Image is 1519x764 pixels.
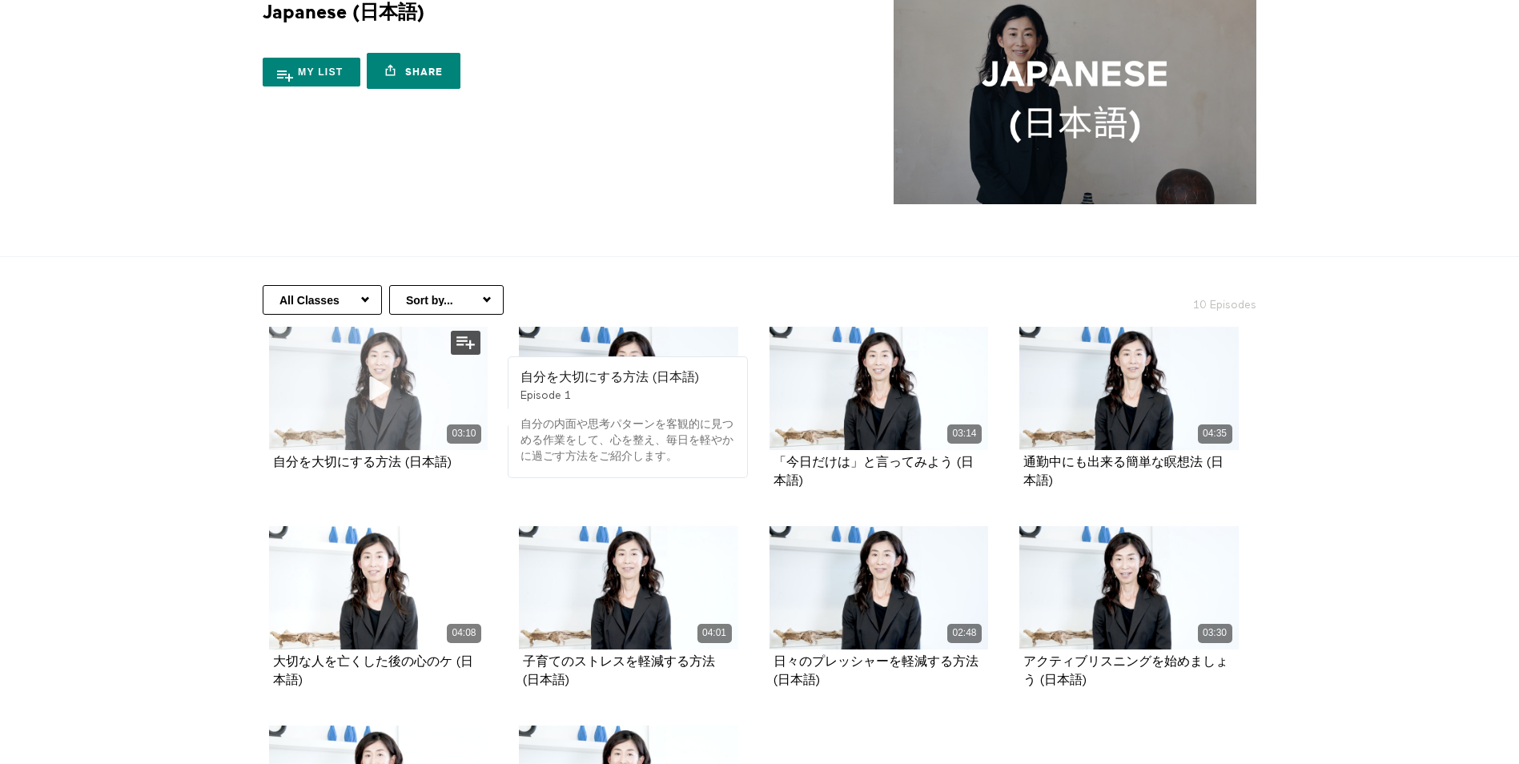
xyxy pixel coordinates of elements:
a: 自分を大切にする方法 (日本語) 03:10 [269,327,488,450]
a: 日々のプレッシャーを軽減する方法 (日本語) 02:48 [770,526,989,649]
div: 02:48 [947,624,982,642]
a: 大切な人を亡くした後の心のケ (日本語) 04:08 [269,526,488,649]
div: 03:14 [947,424,982,443]
div: 04:35 [1198,424,1232,443]
strong: アクティブリスニングを始めましょう (日本語) [1023,656,1228,687]
p: 自分の内面や思考パターンを客観的に見つめる作業をして、心を整え、毎日を軽やかに過ごす方法をご紹介します。 [520,416,735,465]
h2: 10 Episodes [1086,285,1266,313]
a: Share [367,53,460,89]
a: 自分を大切にする方法 (日本語) [273,456,452,468]
a: アクティブリスニングを始めましょう (日本語) 03:30 [1019,526,1239,649]
a: 子育てのストレスを軽減する方法 (日本語) [523,656,715,686]
a: 子育てのストレスを軽減する方法 (日本語) 04:01 [519,526,738,649]
a: 日々のプレッシャーを軽減する方法 (日本語) [774,656,979,686]
a: 通勤中にも出来る簡単な瞑想法 (日本語) [1023,456,1224,487]
strong: 子育てのストレスを軽減する方法 (日本語) [523,656,715,687]
div: 03:30 [1198,624,1232,642]
a: 通勤中にも出来る簡単な瞑想法 (日本語) 04:35 [1019,327,1239,450]
a: 大切な人を亡くした後の心のケ (日本語) [273,656,473,686]
a: 自己肯定感を高める方法 (日本語) 03:19 [519,327,738,450]
a: 「今日だけは」と言ってみよう (日本語) 03:14 [770,327,989,450]
strong: 大切な人を亡くした後の心のケ (日本語) [273,656,473,687]
button: My list [263,58,360,86]
button: Add to my list [451,331,480,355]
strong: 「今日だけは」と言ってみよう (日本語) [774,456,974,488]
a: 「今日だけは」と言ってみよう (日本語) [774,456,974,487]
strong: 自分を大切にする方法 (日本語) [520,372,699,384]
div: 03:10 [447,424,481,443]
strong: 通勤中にも出来る簡単な瞑想法 (日本語) [1023,456,1224,488]
strong: 日々のプレッシャーを軽減する方法 (日本語) [774,656,979,687]
div: 04:01 [697,624,732,642]
a: アクティブリスニングを始めましょう (日本語) [1023,656,1228,686]
div: 04:08 [447,624,481,642]
span: Episode 1 [520,390,571,401]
